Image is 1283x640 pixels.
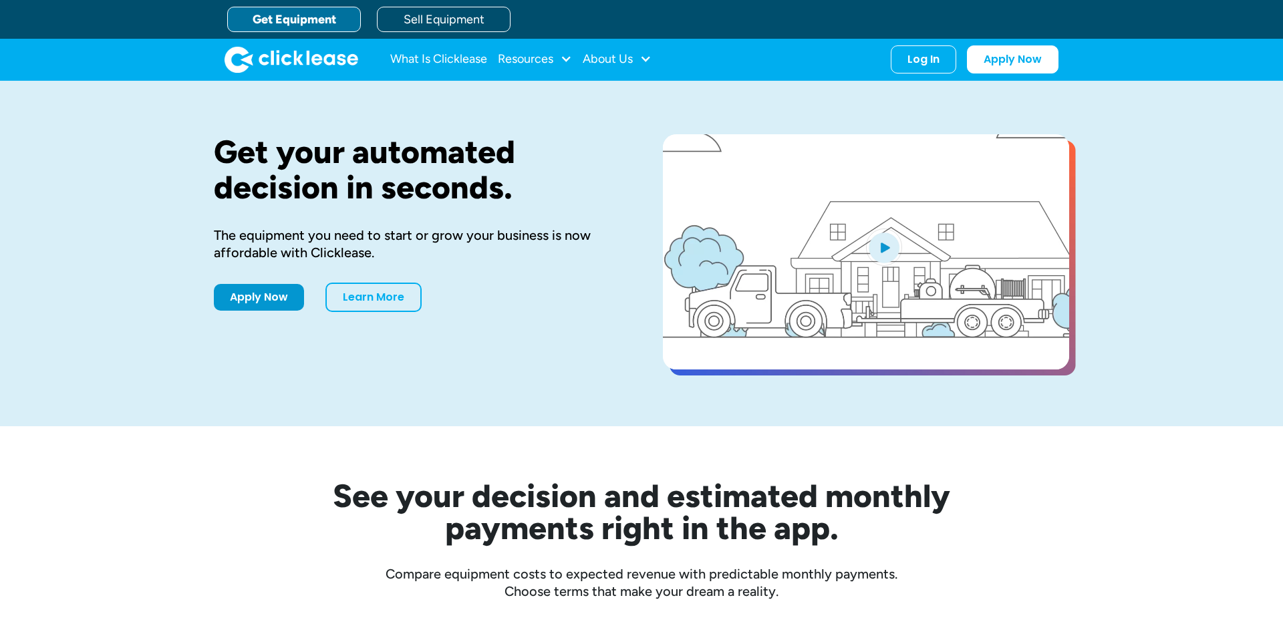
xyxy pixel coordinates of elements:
[214,284,304,311] a: Apply Now
[227,7,361,32] a: Get Equipment
[498,46,572,73] div: Resources
[967,45,1058,73] a: Apply Now
[907,53,940,66] div: Log In
[225,46,358,73] a: home
[390,46,487,73] a: What Is Clicklease
[214,565,1069,600] div: Compare equipment costs to expected revenue with predictable monthly payments. Choose terms that ...
[583,46,652,73] div: About Us
[214,226,620,261] div: The equipment you need to start or grow your business is now affordable with Clicklease.
[866,228,902,266] img: Blue play button logo on a light blue circular background
[325,283,422,312] a: Learn More
[377,7,511,32] a: Sell Equipment
[214,134,620,205] h1: Get your automated decision in seconds.
[663,134,1069,369] a: open lightbox
[225,46,358,73] img: Clicklease logo
[267,480,1016,544] h2: See your decision and estimated monthly payments right in the app.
